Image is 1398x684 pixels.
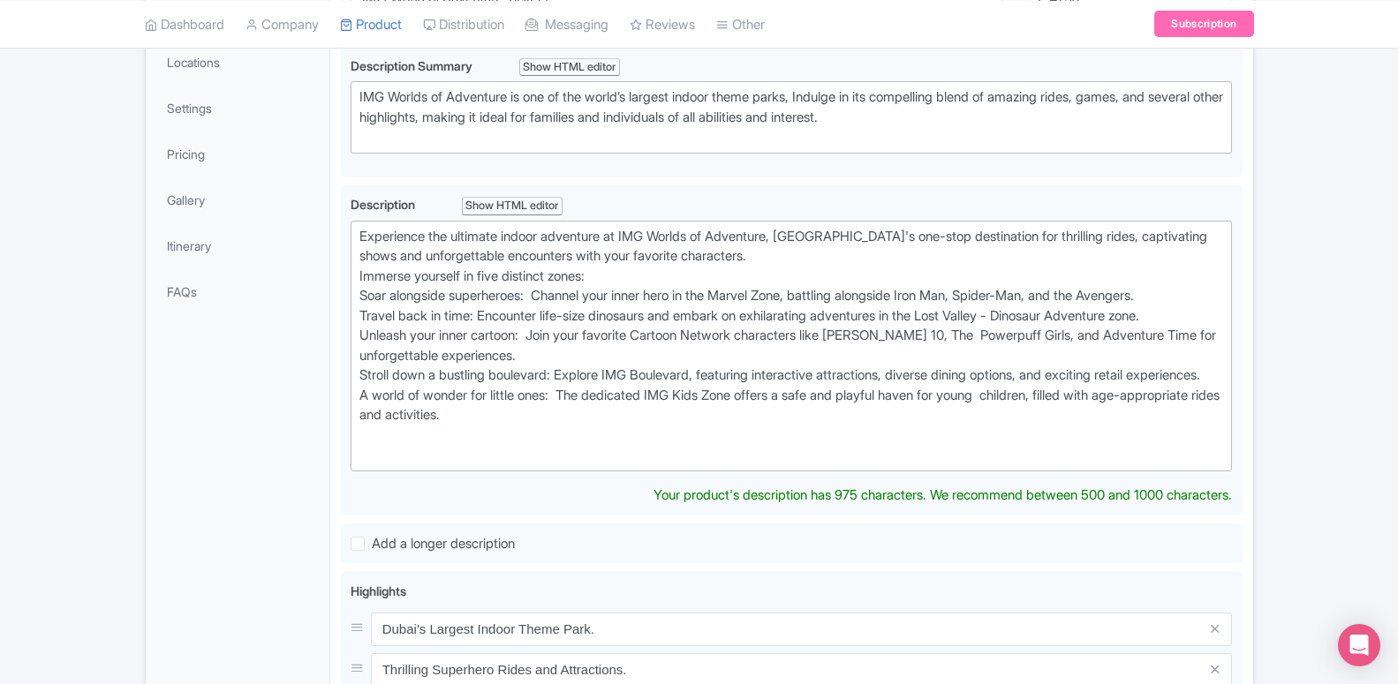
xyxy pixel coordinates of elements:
[149,88,326,128] a: Settings
[372,535,515,552] span: Add a longer description
[351,197,418,212] span: Description
[1154,11,1253,37] a: Subscription
[351,583,406,598] span: Highlights
[351,58,475,73] span: Description Summary
[519,58,621,77] div: Show HTML editor
[149,134,326,174] a: Pricing
[359,87,1224,147] div: IMG Worlds of Adventure is one of the world’s largest indoor theme parks, Indulge in its compelli...
[359,227,1224,465] div: Experience the ultimate indoor adventure at IMG Worlds of Adventure, [GEOGRAPHIC_DATA]'s one-stop...
[149,272,326,312] a: FAQs
[149,42,326,82] a: Locations
[149,180,326,220] a: Gallery
[462,197,563,215] div: Show HTML editor
[1338,624,1380,666] div: Open Intercom Messenger
[654,485,1232,506] div: Your product's description has 975 characters. We recommend between 500 and 1000 characters.
[149,226,326,266] a: Itinerary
